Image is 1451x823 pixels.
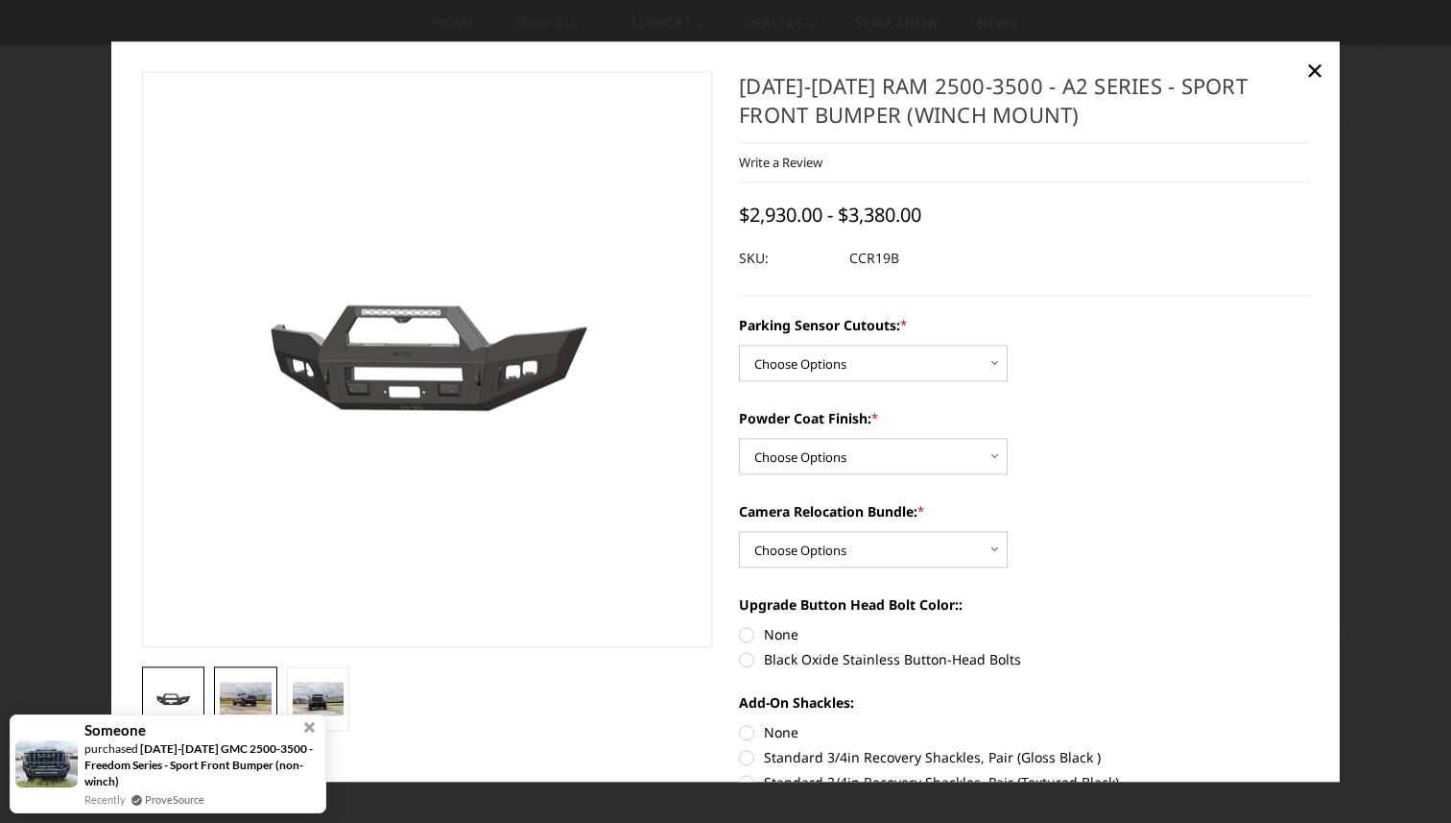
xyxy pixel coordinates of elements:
h1: [DATE]-[DATE] Ram 2500-3500 - A2 Series - Sport Front Bumper (winch mount) [739,71,1310,143]
label: Black Oxide Stainless Button-Head Bolts [739,649,1310,669]
label: None [739,722,1310,742]
dt: SKU: [739,241,835,276]
a: Write a Review [739,154,822,171]
label: Standard 3/4in Recovery Shackles, Pair (Textured Black) [739,772,1310,792]
img: 2019-2025 Ram 2500-3500 - A2 Series - Sport Front Bumper (winch mount) [148,688,200,711]
a: 2019-2025 Ram 2500-3500 - A2 Series - Sport Front Bumper (winch mount) [142,71,713,647]
label: Powder Coat Finish: [739,408,1310,428]
a: ProveSource [145,791,204,808]
span: Recently [84,791,126,808]
img: provesource social proof notification image [15,740,78,787]
label: Camera Relocation Bundle: [739,501,1310,521]
span: purchased [84,741,138,756]
a: Close [1299,56,1330,86]
span: $2,930.00 - $3,380.00 [739,202,921,228]
label: None [739,624,1310,644]
span: Someone [84,722,146,738]
label: Upgrade Button Head Bolt Color:: [739,594,1310,615]
span: × [1306,50,1323,91]
a: [DATE]-[DATE] GMC 2500-3500 - Freedom Series - Sport Front Bumper (non-winch) [84,741,313,788]
label: Add-On Shackles: [739,692,1310,713]
label: Parking Sensor Cutouts: [739,315,1310,335]
dd: CCR19B [849,241,899,276]
img: 2019-2025 Ram 2500-3500 - A2 Series - Sport Front Bumper (winch mount) [293,682,345,716]
img: 2019-2025 Ram 2500-3500 - A2 Series - Sport Front Bumper (winch mount) [220,682,272,716]
label: Standard 3/4in Recovery Shackles, Pair (Gloss Black ) [739,747,1310,767]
